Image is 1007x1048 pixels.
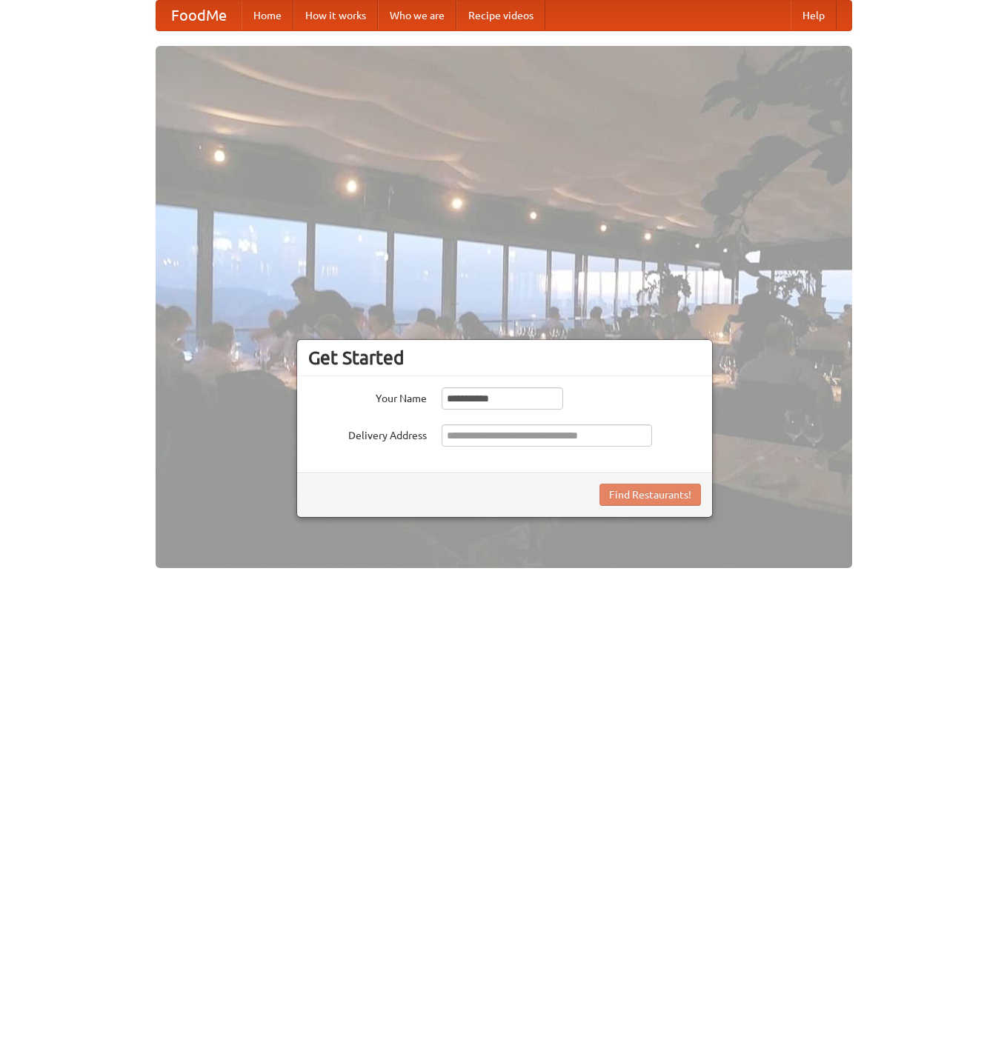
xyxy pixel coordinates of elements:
[378,1,456,30] a: Who we are
[599,484,701,506] button: Find Restaurants!
[293,1,378,30] a: How it works
[308,424,427,443] label: Delivery Address
[156,1,242,30] a: FoodMe
[791,1,837,30] a: Help
[308,387,427,406] label: Your Name
[242,1,293,30] a: Home
[308,347,701,369] h3: Get Started
[456,1,545,30] a: Recipe videos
